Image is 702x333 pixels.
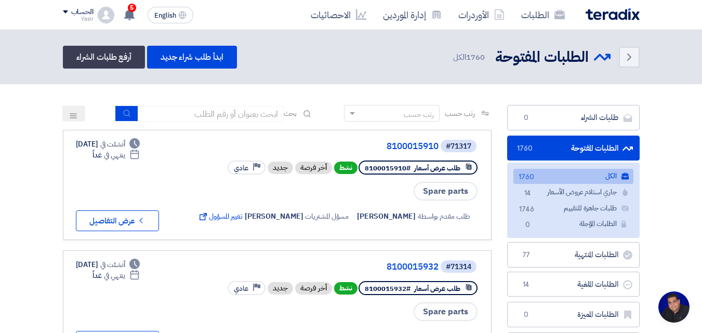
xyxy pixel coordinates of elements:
[658,291,690,323] div: Open chat
[357,211,416,222] span: [PERSON_NAME]
[302,3,375,27] a: الاحصائيات
[522,188,534,199] span: 14
[305,211,349,222] span: مسؤل المشتريات
[495,47,589,68] h2: الطلبات المفتوحة
[71,8,94,17] div: الحساب
[414,163,460,173] span: طلب عرض أسعار
[520,250,533,260] span: 77
[507,105,640,130] a: طلبات الشراء0
[231,262,439,272] a: 8100015932
[522,172,534,183] span: 1760
[520,143,533,154] span: 1760
[334,282,357,295] span: نشط
[520,279,533,290] span: 14
[365,163,410,173] span: #8100015910
[414,182,478,201] span: Spare parts
[513,169,633,184] a: الكل
[446,263,471,271] div: #71314
[234,163,248,173] span: عادي
[375,3,450,27] a: إدارة الموردين
[404,109,434,120] div: رتب حسب
[513,185,633,200] a: جاري استلام عروض الأسعار
[92,270,140,281] div: غداً
[414,284,460,294] span: طلب عرض أسعار
[197,211,243,222] span: تغيير المسؤول
[418,211,470,222] span: طلب مقدم بواسطة
[507,136,640,161] a: الطلبات المفتوحة1760
[466,51,485,63] span: 1760
[446,143,471,150] div: #71317
[154,12,176,19] span: English
[100,259,125,270] span: أنشئت في
[522,204,534,215] span: 1746
[520,113,533,123] span: 0
[100,139,125,150] span: أنشئت في
[450,3,513,27] a: الأوردرات
[76,259,140,270] div: [DATE]
[268,162,293,174] div: جديد
[507,302,640,327] a: الطلبات المميزة0
[92,150,140,161] div: غداً
[98,7,114,23] img: profile_test.png
[128,4,136,12] span: 5
[104,270,125,281] span: ينتهي في
[63,46,145,69] a: أرفع طلبات الشراء
[104,150,125,161] span: ينتهي في
[76,210,159,231] button: عرض التفاصيل
[234,284,248,294] span: عادي
[63,16,94,22] div: Yasir
[138,106,284,122] input: ابحث بعنوان أو رقم الطلب
[268,282,293,295] div: جديد
[148,7,193,23] button: English
[231,142,439,151] a: 8100015910
[147,46,237,69] a: ابدأ طلب شراء جديد
[284,108,297,119] span: بحث
[513,3,573,27] a: الطلبات
[295,162,332,174] div: أخر فرصة
[513,201,633,216] a: طلبات جاهزة للتقييم
[334,162,357,174] span: نشط
[445,108,474,119] span: رتب حسب
[507,272,640,297] a: الطلبات الملغية14
[365,284,410,294] span: #8100015932
[453,51,486,63] span: الكل
[414,302,478,321] span: Spare parts
[513,217,633,232] a: الطلبات المؤجلة
[586,8,640,20] img: Teradix logo
[295,282,332,295] div: أخر فرصة
[507,242,640,268] a: الطلبات المنتهية77
[76,139,140,150] div: [DATE]
[245,211,303,222] span: [PERSON_NAME]
[520,310,533,320] span: 0
[522,220,534,231] span: 0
